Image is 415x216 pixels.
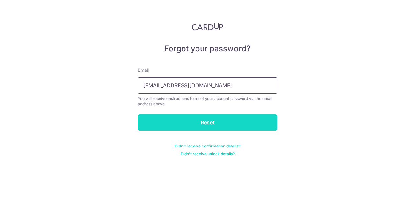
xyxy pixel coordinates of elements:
a: Didn't receive confirmation details? [175,144,240,149]
input: Reset [138,114,277,131]
input: Enter your Email [138,77,277,94]
div: You will receive instructions to reset your account password via the email address above. [138,96,277,107]
a: Didn't receive unlock details? [181,151,235,157]
label: Email [138,67,149,73]
img: CardUp Logo [192,23,223,31]
h5: Forgot your password? [138,44,277,54]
